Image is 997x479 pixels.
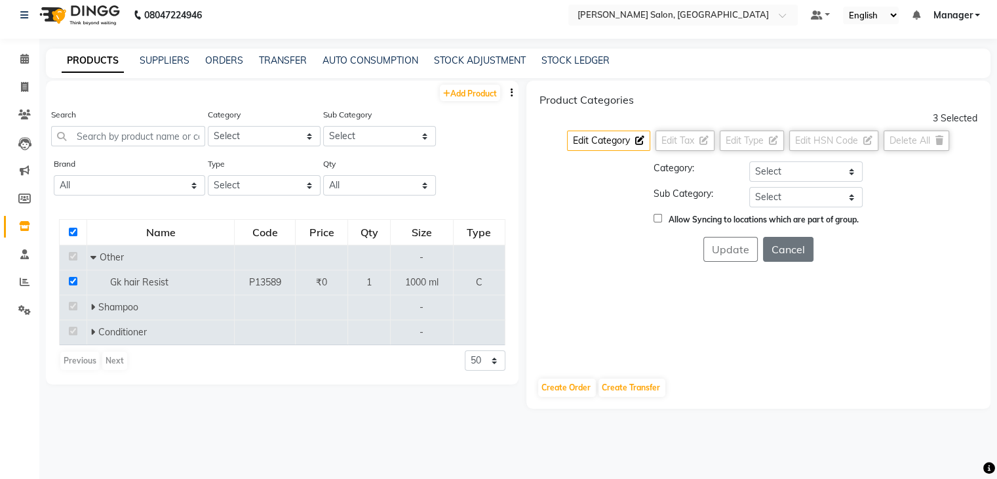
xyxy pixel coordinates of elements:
span: - [420,301,423,313]
div: Category: [654,161,730,175]
span: Other [100,251,124,263]
label: Brand [54,158,75,170]
a: TRANSFER [259,54,307,66]
span: Conditioner [98,326,147,338]
button: Create Order [538,379,596,397]
span: - [420,251,423,263]
span: Manager [933,9,972,22]
span: Edit Category [573,135,630,146]
span: Edit HSN Code [795,135,858,146]
div: Size [391,220,452,244]
div: Sub Category: [654,187,730,201]
span: ₹0 [316,276,327,288]
button: Edit HSN Code [789,131,878,151]
div: Code [235,220,294,244]
span: Collapse Row [90,251,100,263]
span: C [476,276,482,288]
label: Allow Syncing to locations which are part of group. [662,215,859,224]
label: Category [208,109,241,121]
div: Qty [349,220,389,244]
button: Edit Tax [655,131,714,151]
span: Create Order [541,383,591,392]
span: Edit Type [726,135,764,146]
span: Edit Tax [661,135,694,146]
a: STOCK ADJUSTMENT [434,54,526,66]
button: Edit Type [720,131,784,151]
button: Edit Category [567,131,650,151]
label: Qty [323,158,336,170]
span: 1 [366,276,372,288]
label: Type [208,158,225,170]
span: Shampoo [98,301,138,313]
a: PRODUCTS [62,49,124,73]
span: - [420,326,423,338]
span: Create Transfer [602,383,660,392]
span: Gk hair Resist [110,276,168,288]
input: Search by product name or code [51,126,205,146]
button: Create Transfer [598,379,665,397]
h6: Product Categories [539,94,634,106]
a: STOCK LEDGER [541,54,610,66]
div: 3 Selected [933,112,977,125]
a: AUTO CONSUMPTION [323,54,418,66]
button: Delete All [884,131,949,151]
a: SUPPLIERS [140,54,189,66]
span: Expand Row [90,301,98,313]
span: Expand Row [90,326,98,338]
span: 1000 ml [405,276,439,288]
div: Name [88,220,233,244]
label: Sub Category [323,109,372,121]
a: Add Product [440,85,500,101]
span: Delete All [889,135,930,146]
div: Type [454,220,504,244]
div: Price [296,220,347,244]
label: Search [51,109,76,121]
span: P13589 [249,276,281,288]
button: Cancel [763,237,813,262]
a: ORDERS [205,54,243,66]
